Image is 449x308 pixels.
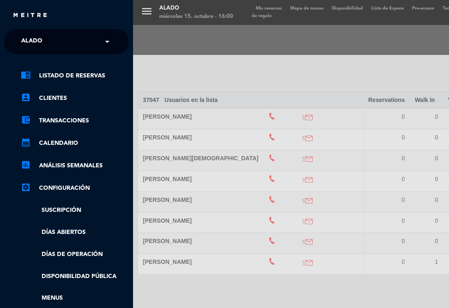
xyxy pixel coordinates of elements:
i: account_balance_wallet [21,115,31,125]
a: Menus [21,293,129,303]
a: Días abiertos [21,228,129,237]
a: Suscripción [21,206,129,215]
i: calendar_month [21,137,31,147]
i: chrome_reader_mode [21,70,31,80]
i: settings_applications [21,182,31,192]
a: account_balance_walletTransacciones [21,116,129,126]
i: account_box [21,92,31,102]
a: Días de Operación [21,250,129,259]
a: account_boxClientes [21,93,129,103]
img: MEITRE [12,12,48,19]
span: Alado [21,33,42,50]
a: chrome_reader_modeListado de Reservas [21,71,129,81]
a: Disponibilidad pública [21,272,129,281]
i: assessment [21,160,31,170]
a: Configuración [21,183,129,193]
a: assessmentANÁLISIS SEMANALES [21,161,129,171]
a: calendar_monthCalendario [21,138,129,148]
